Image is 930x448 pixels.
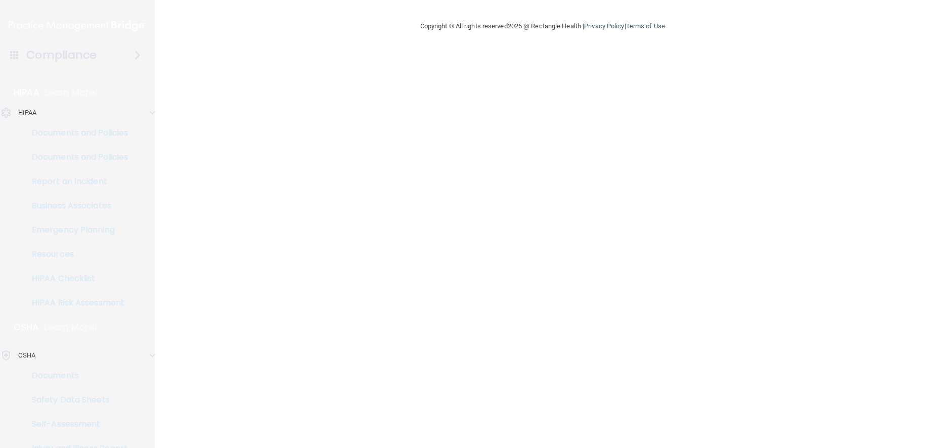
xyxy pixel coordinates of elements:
p: Documents [7,371,145,381]
p: Documents and Policies [7,152,145,162]
p: HIPAA Checklist [7,274,145,284]
p: HIPAA Risk Assessment [7,298,145,308]
p: Report an Incident [7,176,145,187]
p: Learn More! [44,321,98,333]
p: HIPAA [18,107,37,119]
img: PMB logo [9,16,146,36]
h4: Compliance [26,48,97,62]
p: OSHA [14,321,39,333]
p: Business Associates [7,201,145,211]
div: Copyright © All rights reserved 2025 @ Rectangle Health | | [358,10,727,42]
p: Self-Assessment [7,419,145,429]
p: Resources [7,249,145,259]
a: Terms of Use [626,22,665,30]
a: Privacy Policy [584,22,624,30]
p: Documents and Policies [7,128,145,138]
p: HIPAA [14,86,39,99]
p: Safety Data Sheets [7,395,145,405]
p: Emergency Planning [7,225,145,235]
p: Learn More! [45,86,98,99]
p: OSHA [18,349,35,362]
